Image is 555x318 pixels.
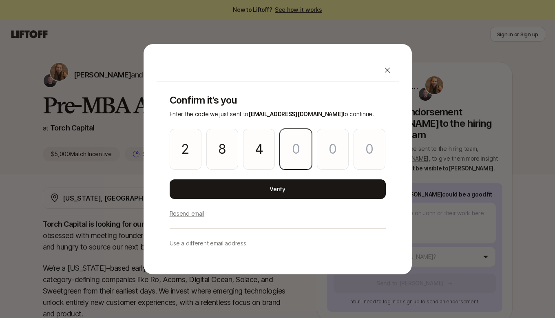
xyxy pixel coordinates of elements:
[206,129,238,170] input: Please enter OTP character 2
[170,179,386,199] button: Verify
[317,129,349,170] input: Please enter OTP character 5
[170,129,201,170] input: Please enter OTP character 1
[354,129,385,170] input: Please enter OTP character 6
[248,110,343,117] span: [EMAIL_ADDRESS][DOMAIN_NAME]
[170,238,246,248] p: Use a different email address
[170,95,386,106] p: Confirm it's you
[243,129,275,170] input: Please enter OTP character 3
[170,209,205,219] p: Resend email
[170,109,386,119] p: Enter the code we just sent to to continue.
[280,129,312,170] input: Please enter OTP character 4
